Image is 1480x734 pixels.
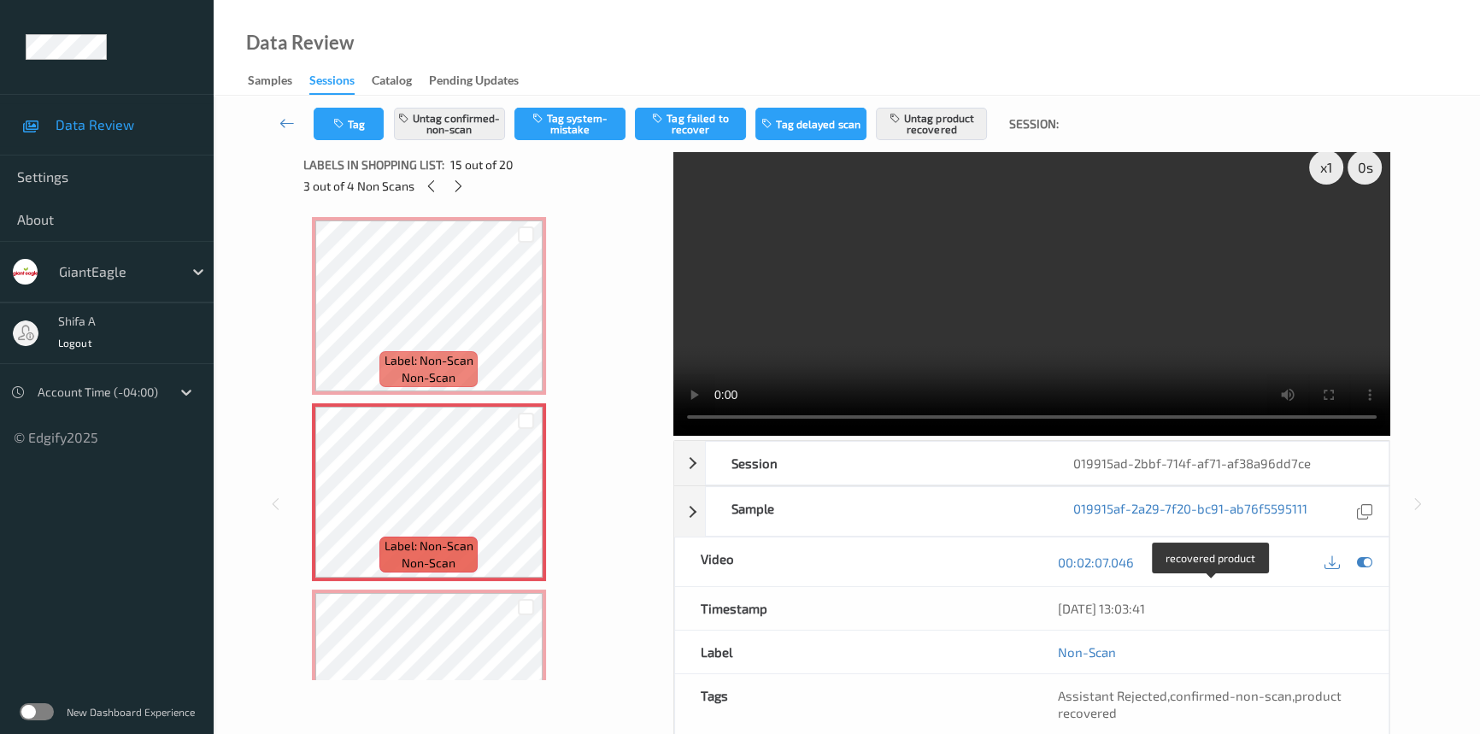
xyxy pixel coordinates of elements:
[706,442,1048,484] div: Session
[385,352,473,369] span: Label: Non-Scan
[303,156,444,173] span: Labels in shopping list:
[1170,688,1292,703] span: confirmed-non-scan
[675,587,1032,630] div: Timestamp
[372,69,429,93] a: Catalog
[635,108,746,140] button: Tag failed to recover
[706,487,1048,536] div: Sample
[1058,554,1134,571] a: 00:02:07.046
[394,108,505,140] button: Untag confirmed-non-scan
[1073,500,1307,523] a: 019915af-2a29-7f20-bc91-ab76f5595111
[1008,115,1058,132] span: Session:
[675,537,1032,586] div: Video
[402,555,455,572] span: non-scan
[385,537,473,555] span: Label: Non-Scan
[1058,643,1116,661] a: Non-Scan
[1058,688,1342,720] span: , ,
[675,631,1032,673] div: Label
[314,108,384,140] button: Tag
[450,156,513,173] span: 15 out of 20
[248,72,292,93] div: Samples
[514,108,625,140] button: Tag system-mistake
[674,486,1389,537] div: Sample019915af-2a29-7f20-bc91-ab76f5595111
[309,69,372,95] a: Sessions
[876,108,987,140] button: Untag product recovered
[1058,600,1364,617] div: [DATE] 13:03:41
[1058,688,1167,703] span: Assistant Rejected
[1348,150,1382,185] div: 0 s
[429,72,519,93] div: Pending Updates
[303,175,662,197] div: 3 out of 4 Non Scans
[1309,150,1343,185] div: x 1
[755,108,866,140] button: Tag delayed scan
[372,72,412,93] div: Catalog
[429,69,536,93] a: Pending Updates
[248,69,309,93] a: Samples
[402,369,455,386] span: non-scan
[675,674,1032,734] div: Tags
[1058,688,1342,720] span: product recovered
[674,441,1389,485] div: Session019915ad-2bbf-714f-af71-af38a96dd7ce
[309,72,355,95] div: Sessions
[246,34,354,51] div: Data Review
[1048,442,1389,484] div: 019915ad-2bbf-714f-af71-af38a96dd7ce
